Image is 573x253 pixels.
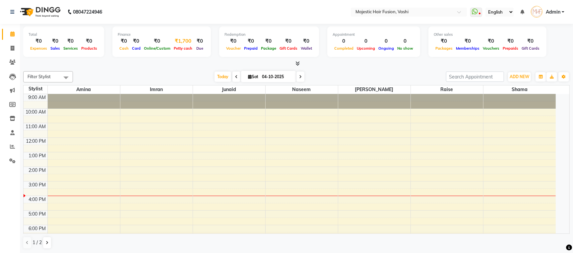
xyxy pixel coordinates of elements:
[28,167,47,174] div: 2:00 PM
[299,37,314,45] div: ₹0
[434,32,541,37] div: Other sales
[259,37,278,45] div: ₹0
[520,37,541,45] div: ₹0
[130,37,142,45] div: ₹0
[338,85,411,94] span: [PERSON_NAME]
[501,46,520,51] span: Prepaids
[546,9,560,16] span: Admin
[28,74,51,79] span: Filter Stylist
[355,37,377,45] div: 0
[501,37,520,45] div: ₹0
[434,37,454,45] div: ₹0
[510,74,529,79] span: ADD NEW
[396,46,415,51] span: No show
[481,46,501,51] span: Vouchers
[242,37,259,45] div: ₹0
[28,225,47,232] div: 6:00 PM
[193,85,265,94] span: Junaid
[195,46,205,51] span: Due
[120,85,193,94] span: Imran
[62,46,80,51] span: Services
[224,46,242,51] span: Voucher
[17,3,62,21] img: logo
[118,46,130,51] span: Cash
[29,32,99,37] div: Total
[242,46,259,51] span: Prepaid
[246,74,260,79] span: Sat
[172,37,194,45] div: ₹1,700
[377,46,396,51] span: Ongoing
[130,46,142,51] span: Card
[333,32,415,37] div: Appointment
[29,46,49,51] span: Expenses
[28,196,47,203] div: 4:00 PM
[73,3,102,21] b: 08047224946
[215,72,231,82] span: Today
[454,46,481,51] span: Memberships
[25,123,47,130] div: 11:00 AM
[355,46,377,51] span: Upcoming
[48,85,120,94] span: Amina
[278,46,299,51] span: Gift Cards
[29,37,49,45] div: ₹0
[80,46,99,51] span: Products
[224,37,242,45] div: ₹0
[260,72,293,82] input: 2025-10-04
[24,85,47,92] div: Stylist
[172,46,194,51] span: Petty cash
[32,239,42,246] span: 1 / 2
[446,72,504,82] input: Search Appointment
[396,37,415,45] div: 0
[25,109,47,116] div: 10:00 AM
[483,85,556,94] span: Shama
[520,46,541,51] span: Gift Cards
[27,94,47,101] div: 9:00 AM
[142,37,172,45] div: ₹0
[118,32,206,37] div: Finance
[49,37,62,45] div: ₹0
[118,37,130,45] div: ₹0
[28,211,47,218] div: 5:00 PM
[454,37,481,45] div: ₹0
[28,181,47,188] div: 3:00 PM
[62,37,80,45] div: ₹0
[333,46,355,51] span: Completed
[259,46,278,51] span: Package
[28,152,47,159] div: 1:00 PM
[278,37,299,45] div: ₹0
[299,46,314,51] span: Wallet
[508,72,531,81] button: ADD NEW
[377,37,396,45] div: 0
[49,46,62,51] span: Sales
[411,85,483,94] span: Raise
[142,46,172,51] span: Online/Custom
[333,37,355,45] div: 0
[434,46,454,51] span: Packages
[80,37,99,45] div: ₹0
[266,85,338,94] span: Naseem
[194,37,206,45] div: ₹0
[531,6,542,18] img: Admin
[481,37,501,45] div: ₹0
[224,32,314,37] div: Redemption
[25,138,47,145] div: 12:00 PM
